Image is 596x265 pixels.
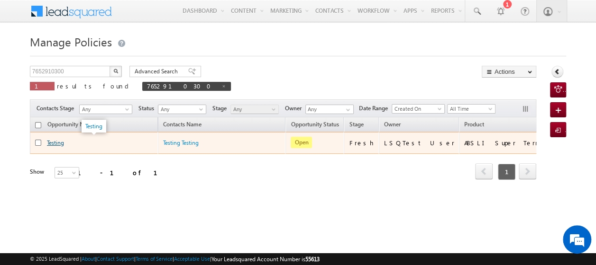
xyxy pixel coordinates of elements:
span: Opportunity Name [47,121,95,128]
div: Minimize live chat window [156,5,178,27]
span: Product [464,121,484,128]
span: Any [80,105,129,114]
input: Check all records [35,122,41,128]
a: Contact Support [97,256,134,262]
span: Open [291,137,312,148]
span: All Time [448,105,493,113]
div: Fresh [349,139,375,147]
a: Testing [85,123,102,130]
img: Search [113,69,118,73]
span: 55613 [305,256,320,263]
span: 1 [35,82,50,90]
div: LSQTest User [384,139,455,147]
span: 7652910300 [147,82,217,90]
span: 25 [55,168,80,177]
span: Any [231,105,276,114]
span: Owner [285,104,305,113]
a: Testing Testing [163,139,199,146]
a: Product [459,119,489,132]
span: Advanced Search [135,67,181,76]
a: 25 [55,167,79,178]
div: 1 - 1 of 1 [77,167,169,178]
span: Owner [384,121,401,128]
span: Contacts Stage [37,104,78,113]
span: Manage Policies [30,34,112,49]
span: 1 [498,164,515,180]
a: next [519,164,536,179]
div: Chat with us now [49,50,159,62]
a: Acceptable Use [174,256,210,262]
a: Opportunity Status [286,119,343,132]
span: Created On [392,105,441,113]
span: Contacts Name [158,119,206,132]
span: Stage [349,121,363,128]
button: Actions [482,66,536,78]
a: Testing [47,139,64,146]
input: Type to Search [305,105,354,114]
a: All Time [447,104,495,114]
span: Status [138,104,158,113]
a: Any [158,105,206,114]
div: Show [30,168,47,176]
a: Any [79,105,132,114]
span: Any [158,105,203,114]
a: Terms of Service [136,256,173,262]
span: Your Leadsquared Account Number is [211,256,320,263]
a: Created On [392,104,445,114]
a: Opportunity Name [43,119,100,132]
a: Show All Items [341,105,353,115]
a: Any [230,105,279,114]
a: Stage [344,119,368,132]
img: d_60004797649_company_0_60004797649 [16,50,40,62]
span: results found [57,82,132,90]
div: ABSLI Super Term Plan [464,139,559,147]
span: © 2025 LeadSquared | | | | | [30,255,320,264]
textarea: Type your message and hit 'Enter' [12,88,173,195]
a: prev [475,164,493,179]
span: Date Range [359,104,392,113]
a: About [82,256,95,262]
em: Start Chat [129,203,172,216]
span: Stage [212,104,230,113]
